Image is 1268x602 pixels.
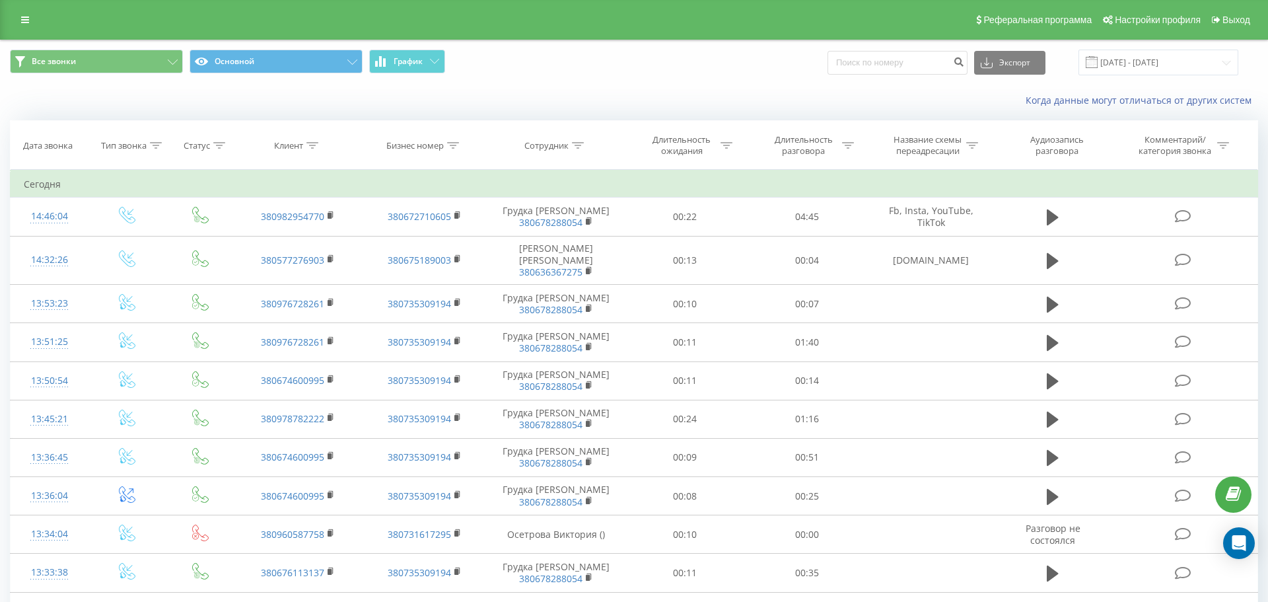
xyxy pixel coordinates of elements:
span: График [394,57,423,66]
td: Грудка [PERSON_NAME] [487,198,624,236]
td: Осетрова Виктория () [487,515,624,554]
a: 380735309194 [388,374,451,387]
td: 00:00 [746,515,867,554]
span: Реферальная программа [983,15,1092,25]
a: 380678288054 [519,572,582,585]
td: 00:24 [624,400,746,438]
a: 380678288054 [519,342,582,354]
a: Когда данные могут отличаться от других систем [1026,94,1258,106]
td: [DOMAIN_NAME] [868,236,995,285]
a: 380960587758 [261,528,324,541]
td: 00:35 [746,554,867,592]
div: Длительность разговора [768,134,839,157]
a: 380735309194 [388,336,451,348]
td: 00:11 [624,323,746,361]
a: 380978782222 [261,412,324,425]
button: Все звонки [10,50,183,73]
td: 00:10 [624,285,746,323]
a: 380674600995 [261,490,324,502]
td: 00:09 [624,438,746,476]
span: Все звонки [32,56,76,67]
span: Разговор не состоялся [1026,522,1080,546]
td: Грудка [PERSON_NAME] [487,285,624,323]
div: 14:46:04 [24,204,75,229]
div: Сотрудник [524,140,569,151]
td: Грудка [PERSON_NAME] [487,438,624,476]
a: 380577276903 [261,254,324,266]
td: 01:40 [746,323,867,361]
button: График [369,50,445,73]
td: 00:25 [746,477,867,515]
input: Поиск по номеру [828,51,968,75]
div: Комментарий/категория звонка [1137,134,1214,157]
td: 00:11 [624,361,746,400]
td: 00:14 [746,361,867,400]
a: 380735309194 [388,566,451,579]
button: Основной [190,50,363,73]
div: 13:34:04 [24,521,75,547]
a: 380678288054 [519,380,582,393]
div: 13:36:45 [24,445,75,470]
a: 380676113137 [261,566,324,579]
a: 380731617295 [388,528,451,541]
button: Экспорт [974,51,1045,75]
td: 00:04 [746,236,867,285]
a: 380636367275 [519,266,582,278]
td: 00:51 [746,438,867,476]
a: 380675189003 [388,254,451,266]
td: Грудка [PERSON_NAME] [487,554,624,592]
a: 380735309194 [388,451,451,463]
td: [PERSON_NAME] [PERSON_NAME] [487,236,624,285]
a: 380735309194 [388,490,451,502]
div: 13:51:25 [24,329,75,355]
td: Грудка [PERSON_NAME] [487,400,624,438]
div: 13:36:04 [24,483,75,509]
td: Fb, Insta, YouTube, TikTok [868,198,995,236]
div: Название схемы переадресации [892,134,963,157]
td: 00:22 [624,198,746,236]
td: Грудка [PERSON_NAME] [487,323,624,361]
div: Статус [184,140,210,151]
td: 00:08 [624,477,746,515]
div: 13:33:38 [24,560,75,585]
a: 380976728261 [261,336,324,348]
a: 380678288054 [519,216,582,229]
a: 380678288054 [519,496,582,508]
a: 380976728261 [261,297,324,310]
span: Настройки профиля [1115,15,1201,25]
td: 01:16 [746,400,867,438]
a: 380678288054 [519,303,582,316]
a: 380678288054 [519,418,582,431]
td: 00:10 [624,515,746,554]
div: Бизнес номер [386,140,444,151]
div: Длительность ожидания [647,134,717,157]
div: Open Intercom Messenger [1223,527,1255,559]
td: 00:13 [624,236,746,285]
td: 00:07 [746,285,867,323]
div: Клиент [274,140,303,151]
div: 13:53:23 [24,291,75,317]
span: Выход [1222,15,1250,25]
a: 380678288054 [519,457,582,469]
div: 13:45:21 [24,406,75,432]
div: 14:32:26 [24,247,75,273]
td: Грудка [PERSON_NAME] [487,477,624,515]
div: 13:50:54 [24,368,75,394]
div: Аудиозапись разговора [1014,134,1100,157]
a: 380735309194 [388,297,451,310]
td: 04:45 [746,198,867,236]
td: Грудка [PERSON_NAME] [487,361,624,400]
a: 380735309194 [388,412,451,425]
a: 380674600995 [261,374,324,387]
div: Дата звонка [23,140,73,151]
td: 00:11 [624,554,746,592]
div: Тип звонка [101,140,147,151]
a: 380672710605 [388,210,451,223]
a: 380674600995 [261,451,324,463]
a: 380982954770 [261,210,324,223]
td: Сегодня [11,171,1258,198]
